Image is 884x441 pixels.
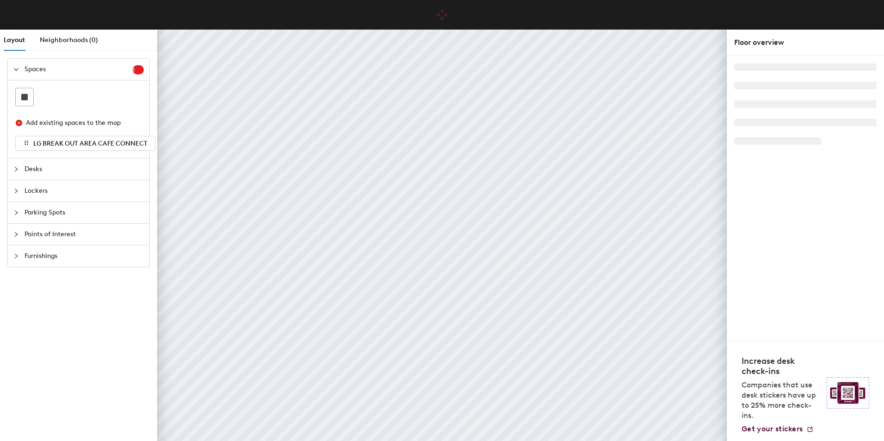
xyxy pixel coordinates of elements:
span: Desks [25,159,144,180]
span: collapsed [13,188,19,194]
span: collapsed [13,166,19,172]
span: collapsed [13,253,19,259]
span: Lockers [25,180,144,202]
span: Get your stickers [742,424,803,433]
h4: Increase desk check-ins [742,356,821,376]
sup: 1 [133,65,144,74]
div: Add existing spaces to the map [26,118,136,128]
span: 1 [133,67,144,73]
img: Sticker logo [827,377,869,409]
span: Points of Interest [25,224,144,245]
p: Companies that use desk stickers have up to 25% more check-ins. [742,380,821,421]
span: Spaces [25,59,133,80]
span: collapsed [13,232,19,237]
span: Parking Spots [25,202,144,223]
div: Floor overview [734,37,877,48]
span: Layout [4,36,25,44]
span: LG BREAK OUT AREA CAFE CONNECT [33,140,147,147]
span: Neighborhoods (0) [40,36,98,44]
a: Get your stickers [742,424,814,434]
span: Furnishings [25,245,144,267]
span: collapsed [13,210,19,215]
button: LG BREAK OUT AREA CAFE CONNECT [15,136,155,151]
span: close-circle [16,120,22,126]
span: expanded [13,67,19,72]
